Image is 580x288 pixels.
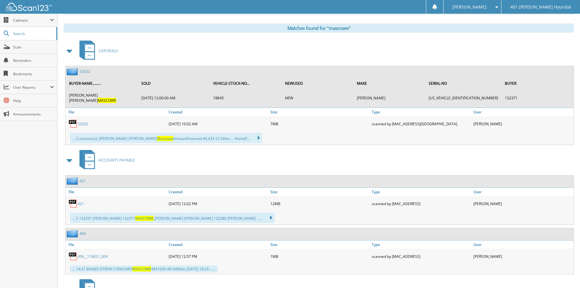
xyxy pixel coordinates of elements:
[13,112,54,117] span: Announcements
[269,188,371,196] a: Size
[70,213,275,223] div: ... S 132351 [PERSON_NAME] 132371 ,[PERSON_NAME] [PERSON_NAME] 132380 [PERSON_NAME] ......
[79,231,86,236] a: 456
[79,69,90,74] a: 52922
[135,216,154,221] span: MASCOWE
[502,90,573,105] td: 132371
[269,197,371,210] div: 12MB
[269,250,371,262] div: 1MB
[13,98,54,103] span: Help
[78,254,108,259] a: 456__114821_004
[282,90,353,105] td: NEW
[66,77,138,90] th: BUYER-NAME.........
[370,240,472,249] a: Type
[370,250,472,262] div: scanned by [MAC_ADDRESS]
[13,71,54,76] span: Bookmarks
[354,77,425,90] th: MAKE
[69,252,78,261] img: PDF.png
[167,118,269,130] div: [DATE] 10:02 AM
[69,199,78,208] img: PDF.png
[70,133,262,143] div: ... Customer(s): [PERSON_NAME] [PERSON_NAME] AmountFinanced 40,433.12 Other ... HomeP...
[370,108,472,116] a: Type
[69,119,78,128] img: PDF.png
[99,48,118,53] span: CAR DEALS
[472,240,574,249] a: User
[510,5,571,9] span: 401 [PERSON_NAME] Hyundai
[79,178,86,183] a: 421
[67,177,79,185] img: folder2.png
[65,240,167,249] a: File
[132,266,151,272] span: MASCOWE
[426,77,501,90] th: SERIAL-NO
[167,240,269,249] a: Created
[138,77,209,90] th: SOLD
[6,3,52,11] img: scan123-logo-white.svg
[64,23,574,33] div: Matches found for "mascowe"
[167,197,269,210] div: [DATE] 12:02 PM
[472,250,574,262] div: [PERSON_NAME]
[210,90,281,105] td: 18845
[167,108,269,116] a: Created
[472,118,574,130] div: [PERSON_NAME]
[99,158,135,163] span: ACCOUNTS PAYABLE
[13,58,54,63] span: Reminders
[76,148,135,172] a: ACCOUNTS PAYABLE
[269,118,371,130] div: 7MB
[426,90,501,105] td: [US_VEHICLE_IDENTIFICATION_NUMBER]
[157,136,173,141] span: Mascowe
[370,118,472,130] div: scanned by [MAC_ADDRESS][GEOGRAPHIC_DATA]
[282,77,353,90] th: NEWUSED
[472,108,574,116] a: User
[452,5,487,9] span: [PERSON_NAME]
[13,85,50,90] span: User Reports
[472,197,574,210] div: [PERSON_NAME]
[13,31,53,36] span: Search
[98,98,116,103] span: MASCOWE
[70,265,218,272] div: ... 14:21 BHAJDl DTRSIH CONSUMEI 4941030 481AN04a: [DATE] 18:26 ......
[354,90,425,105] td: [PERSON_NAME]
[167,250,269,262] div: [DATE] 12:57 PM
[78,121,88,126] a: 52922
[370,188,472,196] a: Type
[138,90,209,105] td: [DATE] 12:00:00 AM
[76,39,118,63] a: CAR DEALS
[167,188,269,196] a: Created
[67,230,79,237] img: folder2.png
[13,18,50,23] span: Cabinets
[78,201,84,206] a: 421
[66,90,138,105] td: [PERSON_NAME] [PERSON_NAME]
[472,188,574,196] a: User
[502,77,573,90] th: BUYER
[269,108,371,116] a: Size
[210,77,281,90] th: VEHICLE-STOCK-NO...
[65,188,167,196] a: File
[370,197,472,210] div: scanned by [MAC_ADDRESS]
[269,240,371,249] a: Size
[67,68,79,75] img: folder2.png
[65,108,167,116] a: File
[550,259,580,288] iframe: Chat Widget
[13,44,54,50] span: Scan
